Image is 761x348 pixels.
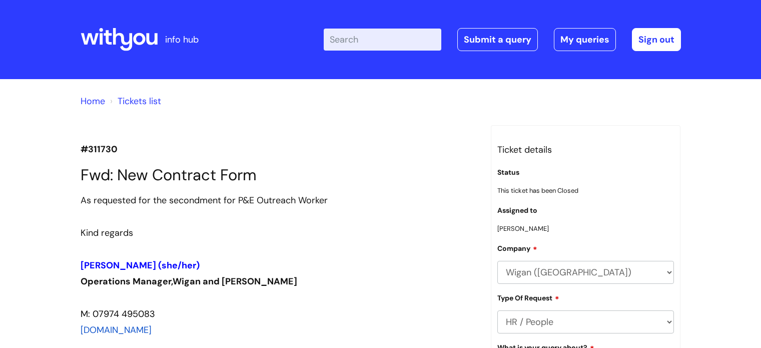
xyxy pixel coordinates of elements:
div: As requested for the secondment for P&E Outreach Worker [81,192,476,208]
label: Assigned to [497,206,537,215]
a: [DOMAIN_NAME] [81,324,152,336]
p: info hub [165,32,199,48]
font: [PERSON_NAME] (she/her) [81,259,200,271]
li: Solution home [81,93,105,109]
a: My queries [554,28,616,51]
label: Company [497,243,537,253]
a: Tickets list [118,95,161,107]
font: M: 07974 495083 [81,308,155,320]
div: | - [324,28,681,51]
label: Status [497,168,519,177]
a: Submit a query [457,28,538,51]
b: Wigan and [PERSON_NAME] [173,275,297,287]
li: Tickets list [108,93,161,109]
a: Sign out [632,28,681,51]
p: #311730 [81,141,476,157]
h3: Ticket details [497,142,674,158]
h1: Fwd: New Contract Form [81,166,476,184]
b: Operations Manager, [81,275,173,287]
a: Home [81,95,105,107]
p: This ticket has been Closed [497,185,674,196]
p: [PERSON_NAME] [497,223,674,234]
input: Search [324,29,441,51]
label: Type Of Request [497,292,559,302]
